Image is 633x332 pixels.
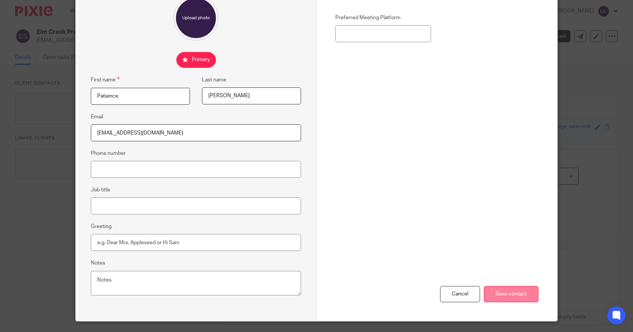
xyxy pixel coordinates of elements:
label: Greeting [91,223,112,230]
label: Preferred Meeting Platform [335,14,431,21]
label: Phone number [91,150,126,157]
input: Save contact [484,286,538,302]
label: Last name [202,76,226,84]
label: Job title [91,186,110,194]
div: Cancel [440,286,480,302]
label: Email [91,113,103,121]
input: e.g. Dear Mrs. Appleseed or Hi Sam [91,234,301,251]
label: First name [91,75,119,84]
label: Notes [91,259,105,267]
